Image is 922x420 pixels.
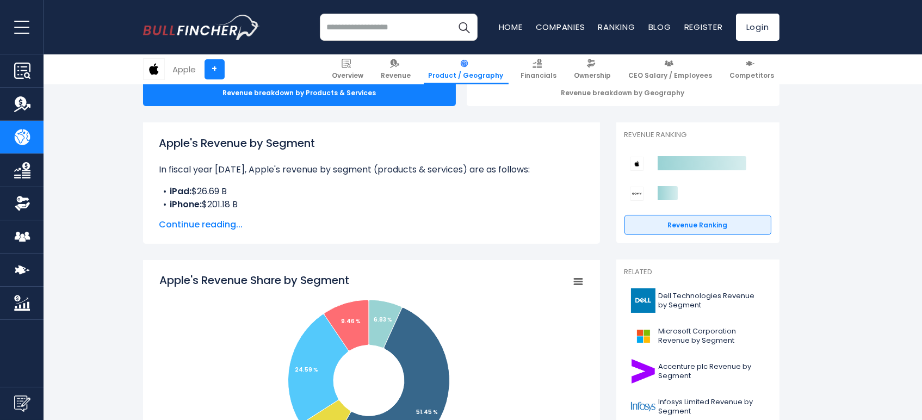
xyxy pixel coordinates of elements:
a: Overview [327,54,369,84]
b: iPhone: [170,198,202,211]
a: + [205,59,225,79]
a: Blog [648,21,671,33]
p: In fiscal year [DATE], Apple's revenue by segment (products & services) are as follows: [159,163,584,176]
div: Apple [173,63,196,76]
span: Accenture plc Revenue by Segment [659,362,765,381]
b: iPad: [170,185,192,197]
img: AAPL logo [144,59,164,79]
span: Overview [332,71,364,80]
tspan: 51.45 % [416,408,438,416]
span: Competitors [730,71,775,80]
span: Dell Technologies Revenue by Segment [659,292,765,310]
p: Revenue Ranking [624,131,771,140]
a: Competitors [725,54,779,84]
a: Go to homepage [143,15,260,40]
div: Revenue breakdown by Products & Services [143,80,456,106]
span: Financials [521,71,557,80]
div: Revenue breakdown by Geography [467,80,779,106]
p: Related [624,268,771,277]
a: Accenture plc Revenue by Segment [624,356,771,386]
a: Ownership [570,54,616,84]
img: Sony Group Corporation competitors logo [630,187,644,201]
a: Revenue [376,54,416,84]
a: Login [736,14,779,41]
li: $201.18 B [159,198,584,211]
img: bullfincher logo [143,15,260,40]
img: DELL logo [631,288,655,313]
h1: Apple's Revenue by Segment [159,135,584,151]
a: Financials [516,54,562,84]
img: ACN logo [631,359,655,384]
button: Search [450,14,478,41]
a: Dell Technologies Revenue by Segment [624,286,771,316]
a: Companies [536,21,585,33]
a: Ranking [598,21,635,33]
a: CEO Salary / Employees [624,54,717,84]
a: Home [499,21,523,33]
span: Ownership [574,71,611,80]
a: Register [684,21,723,33]
tspan: Apple's Revenue Share by Segment [159,273,349,288]
span: Continue reading... [159,218,584,231]
img: Apple competitors logo [630,157,644,171]
tspan: 24.59 % [295,366,318,374]
a: Product / Geography [424,54,509,84]
span: Microsoft Corporation Revenue by Segment [659,327,765,345]
a: Revenue Ranking [624,215,771,236]
span: CEO Salary / Employees [629,71,713,80]
img: INFY logo [631,394,655,419]
tspan: 9.46 % [341,317,361,325]
a: Microsoft Corporation Revenue by Segment [624,321,771,351]
span: Product / Geography [429,71,504,80]
span: Infosys Limited Revenue by Segment [659,398,765,416]
img: Ownership [14,195,30,212]
li: $26.69 B [159,185,584,198]
span: Revenue [381,71,411,80]
img: MSFT logo [631,324,655,348]
tspan: 6.83 % [374,316,392,324]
